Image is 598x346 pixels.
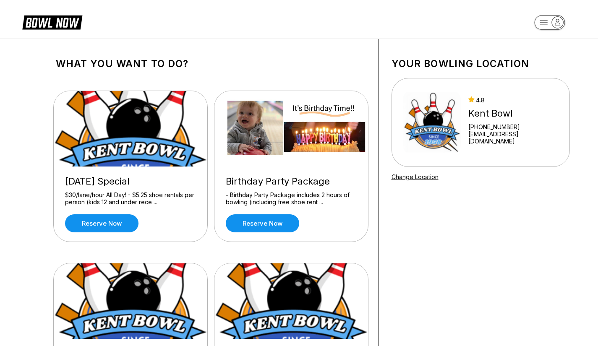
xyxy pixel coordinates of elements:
div: [PHONE_NUMBER] [468,123,558,130]
div: Birthday Party Package [226,176,357,187]
a: Change Location [392,173,439,180]
img: Hourly Bowling [214,263,369,339]
h1: What you want to do? [56,58,366,70]
img: Kent Bowl [403,91,461,154]
div: - Birthday Party Package includes 2 hours of bowling (including free shoe rent ... [226,191,357,206]
div: Kent Bowl [468,108,558,119]
a: Reserve now [65,214,138,232]
a: [EMAIL_ADDRESS][DOMAIN_NAME] [468,130,558,145]
a: Reserve now [226,214,299,232]
div: [DATE] Special [65,176,196,187]
div: $30/lane/hour All Day! - $5.25 shoe rentals per person (kids 12 and under rece ... [65,191,196,206]
img: Sunday Morning Special [54,263,208,339]
h1: Your bowling location [392,58,570,70]
img: Birthday Party Package [214,91,369,166]
div: 4.8 [468,96,558,104]
img: Wednesday Special [54,91,208,166]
